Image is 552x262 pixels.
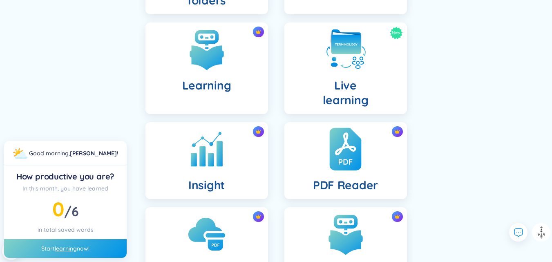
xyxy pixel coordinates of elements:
img: crown icon [394,214,400,219]
h4: PDF Reader [313,178,378,193]
img: crown icon [255,214,261,219]
h4: Live learning [323,78,369,107]
a: crown iconPDF Reader [276,122,415,199]
div: ! [29,149,118,158]
div: How productive you are? [11,171,120,182]
img: crown icon [255,29,261,35]
a: learning [55,245,77,252]
img: to top [535,226,548,239]
h4: Learning [182,78,231,93]
span: 0 [52,197,64,221]
h4: Insight [188,178,225,193]
span: / [64,203,78,219]
div: In this month, you have learned [11,184,120,193]
a: crown iconInsight [137,122,276,199]
span: 6 [72,203,79,219]
span: New [392,27,400,39]
div: in total saved words [11,225,120,234]
span: Good morning , [29,150,70,157]
img: crown icon [394,129,400,134]
a: crown iconLearning [137,22,276,114]
img: crown icon [255,129,261,134]
a: [PERSON_NAME] [70,150,117,157]
div: Start now! [4,239,127,258]
a: NewLivelearning [276,22,415,114]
